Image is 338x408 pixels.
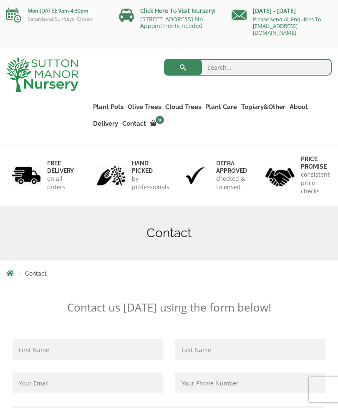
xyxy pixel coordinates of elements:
p: [DATE] - [DATE] [232,6,332,16]
input: Your Phone Number [175,373,325,393]
span: 0 [156,116,164,124]
a: Topiary&Other [239,101,288,113]
img: 4.jpg [265,162,295,188]
p: checked & Licensed [216,175,247,191]
img: logo [6,57,78,92]
h6: Defra approved [216,160,247,175]
a: 0 [148,118,166,129]
p: Saturdays&Sundays: Closed [6,16,106,23]
p: consistent price checks [301,170,330,195]
h1: Contact [6,226,332,241]
input: Last Name [175,339,325,360]
a: [STREET_ADDRESS] No Appointments needed [140,15,203,30]
a: Plant Care [203,101,239,113]
h6: FREE DELIVERY [47,160,74,175]
a: Plant Pots [91,101,126,113]
a: Click Here To Visit Nursery! [140,7,216,15]
img: 2.jpg [96,165,126,186]
a: About [288,101,310,113]
p: Contact us [DATE] using the form below! [6,301,332,314]
img: 1.jpg [12,165,41,186]
a: Cloud Trees [163,101,203,113]
nav: Breadcrumbs [6,270,332,276]
span: Contact [25,270,47,277]
a: Please Send All Enquiries To: [EMAIL_ADDRESS][DOMAIN_NAME] [253,15,323,36]
a: Contact [120,118,148,129]
input: First Name [13,339,163,360]
a: Delivery [91,118,120,129]
input: Your Email [13,373,163,393]
a: Olive Trees [126,101,163,113]
p: Mon-[DATE]: 9am-4:30pm [6,6,106,16]
input: Search... [164,59,332,76]
p: by professionals [132,175,169,191]
h6: Price promise [301,155,330,170]
h6: hand picked [132,160,169,175]
img: 3.jpg [181,165,210,186]
p: on all orders [47,175,74,191]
